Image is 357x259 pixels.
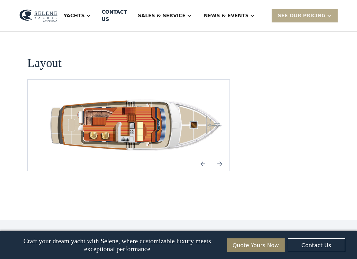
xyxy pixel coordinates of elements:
[102,8,127,23] div: Contact US
[213,156,227,171] img: icon
[42,94,234,156] div: 2 / 3
[204,12,249,19] div: News & EVENTS
[64,12,85,19] div: Yachts
[288,238,345,252] a: Contact Us
[138,12,185,19] div: Sales & Service
[196,156,210,171] img: icon
[19,9,58,22] img: logo
[198,4,261,28] div: News & EVENTS
[272,9,338,22] div: SEE Our Pricing
[27,56,61,70] h2: Layout
[278,12,326,19] div: SEE Our Pricing
[1,244,61,255] span: We respect your time - only the good stuff, never spam.
[42,94,234,156] a: open lightbox
[213,156,227,171] a: Next slide
[58,4,97,28] div: Yachts
[12,237,222,253] p: Craft your dream yacht with Selene, where customizable luxury meets exceptional performance
[227,238,285,252] a: Quote Yours Now
[196,156,210,171] a: Previous slide
[132,4,197,28] div: Sales & Service
[1,219,59,240] span: Tick the box below to receive occasional updates, exclusive offers, and VIP access via text message.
